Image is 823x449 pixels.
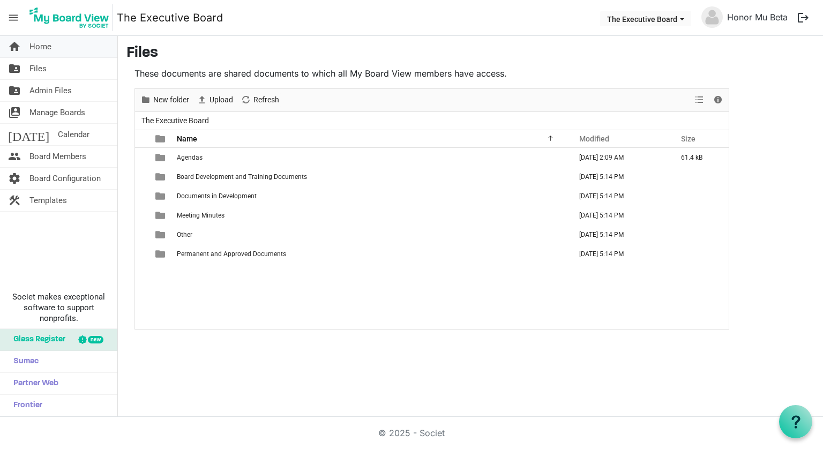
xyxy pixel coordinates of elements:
[139,114,211,128] span: The Executive Board
[568,244,670,264] td: July 13, 2025 5:14 PM column header Modified
[174,206,568,225] td: Meeting Minutes is template cell column header Name
[29,58,47,79] span: Files
[174,167,568,186] td: Board Development and Training Documents is template cell column header Name
[149,225,174,244] td: is template cell column header type
[29,80,72,101] span: Admin Files
[135,167,149,186] td: checkbox
[29,168,101,189] span: Board Configuration
[177,134,197,143] span: Name
[8,395,42,416] span: Frontier
[8,58,21,79] span: folder_shared
[568,148,670,167] td: July 14, 2025 2:09 AM column header Modified
[29,190,67,211] span: Templates
[670,206,729,225] td: is template cell column header Size
[239,93,281,107] button: Refresh
[693,93,706,107] button: View dropdownbutton
[177,154,203,161] span: Agendas
[177,212,225,219] span: Meeting Minutes
[670,225,729,244] td: is template cell column header Size
[139,93,191,107] button: New folder
[177,231,192,238] span: Other
[5,291,113,324] span: Societ makes exceptional software to support nonprofits.
[174,148,568,167] td: Agendas is template cell column header Name
[135,206,149,225] td: checkbox
[149,148,174,167] td: is template cell column header type
[670,148,729,167] td: 61.4 kB is template cell column header Size
[177,192,257,200] span: Documents in Development
[670,167,729,186] td: is template cell column header Size
[8,124,49,145] span: [DATE]
[8,80,21,101] span: folder_shared
[8,102,21,123] span: switch_account
[135,186,149,206] td: checkbox
[177,250,286,258] span: Permanent and Approved Documents
[670,186,729,206] td: is template cell column header Size
[174,186,568,206] td: Documents in Development is template cell column header Name
[177,173,307,181] span: Board Development and Training Documents
[149,206,174,225] td: is template cell column header type
[29,36,51,57] span: Home
[26,4,117,31] a: My Board View Logo
[378,428,445,438] a: © 2025 - Societ
[8,168,21,189] span: settings
[174,225,568,244] td: Other is template cell column header Name
[29,102,85,123] span: Manage Boards
[568,186,670,206] td: July 13, 2025 5:14 PM column header Modified
[568,225,670,244] td: July 13, 2025 5:14 PM column header Modified
[117,7,223,28] a: The Executive Board
[174,244,568,264] td: Permanent and Approved Documents is template cell column header Name
[8,351,39,372] span: Sumac
[8,36,21,57] span: home
[691,89,709,111] div: View
[58,124,89,145] span: Calendar
[126,44,814,63] h3: Files
[3,8,24,28] span: menu
[711,93,725,107] button: Details
[135,225,149,244] td: checkbox
[568,167,670,186] td: July 13, 2025 5:14 PM column header Modified
[8,146,21,167] span: people
[8,190,21,211] span: construction
[29,146,86,167] span: Board Members
[134,67,729,80] p: These documents are shared documents to which all My Board View members have access.
[152,93,190,107] span: New folder
[670,244,729,264] td: is template cell column header Size
[579,134,609,143] span: Modified
[252,93,280,107] span: Refresh
[137,89,193,111] div: New folder
[208,93,234,107] span: Upload
[88,336,103,343] div: new
[195,93,235,107] button: Upload
[8,329,65,350] span: Glass Register
[600,11,691,26] button: The Executive Board dropdownbutton
[193,89,237,111] div: Upload
[237,89,283,111] div: Refresh
[149,186,174,206] td: is template cell column header type
[26,4,113,31] img: My Board View Logo
[568,206,670,225] td: July 13, 2025 5:14 PM column header Modified
[709,89,727,111] div: Details
[149,167,174,186] td: is template cell column header type
[135,148,149,167] td: checkbox
[135,244,149,264] td: checkbox
[792,6,814,29] button: logout
[723,6,792,28] a: Honor Mu Beta
[149,244,174,264] td: is template cell column header type
[681,134,695,143] span: Size
[701,6,723,28] img: no-profile-picture.svg
[8,373,58,394] span: Partner Web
